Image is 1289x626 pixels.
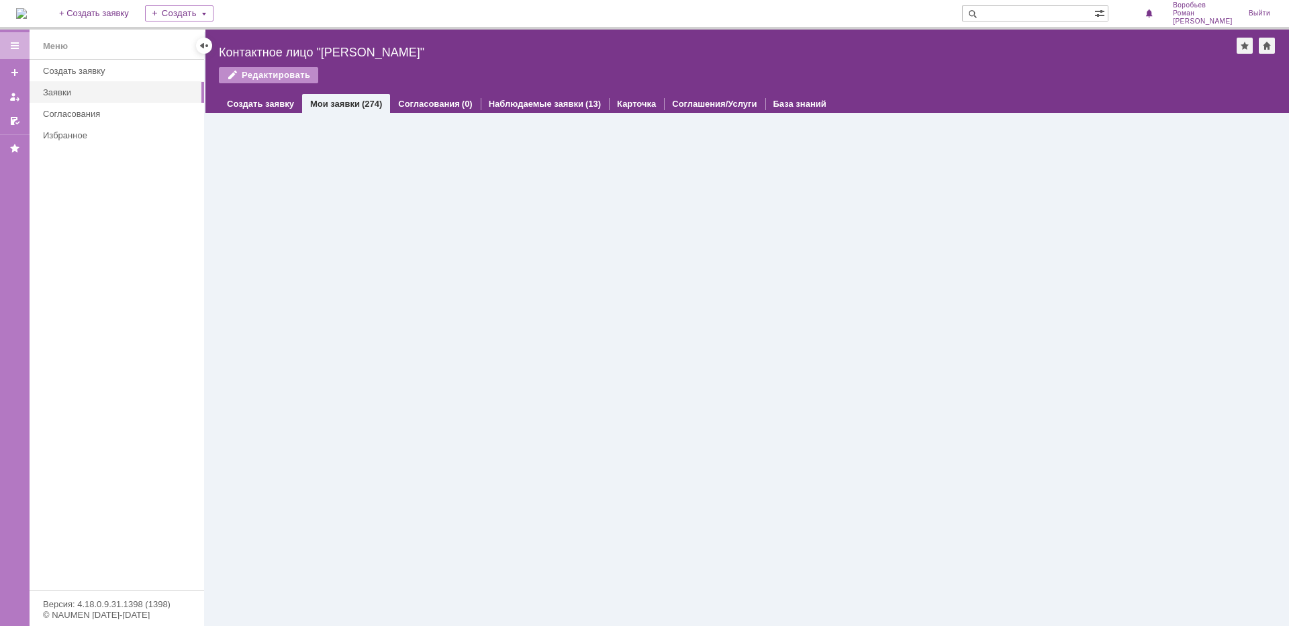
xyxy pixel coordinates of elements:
div: Контактное лицо "[PERSON_NAME]" [219,46,1237,59]
a: Наблюдаемые заявки [489,99,583,109]
a: Создать заявку [227,99,294,109]
div: (13) [585,99,601,109]
div: Добавить в избранное [1237,38,1253,54]
a: Мои заявки [310,99,360,109]
div: (274) [362,99,382,109]
span: Роман [1173,9,1233,17]
div: Скрыть меню [196,38,212,54]
a: Перейти на домашнюю страницу [16,8,27,19]
span: [PERSON_NAME] [1173,17,1233,26]
div: Меню [43,38,68,54]
div: Версия: 4.18.0.9.31.1398 (1398) [43,600,191,609]
a: Мои заявки [4,86,26,107]
div: Создать [145,5,213,21]
a: Мои согласования [4,110,26,132]
a: Согласования [398,99,460,109]
a: Создать заявку [38,60,201,81]
a: Соглашения/Услуги [672,99,757,109]
span: Воробьев [1173,1,1233,9]
a: Создать заявку [4,62,26,83]
span: Расширенный поиск [1094,6,1108,19]
a: Согласования [38,103,201,124]
img: logo [16,8,27,19]
a: База знаний [773,99,826,109]
a: Заявки [38,82,201,103]
div: Создать заявку [43,66,196,76]
div: Сделать домашней страницей [1259,38,1275,54]
div: © NAUMEN [DATE]-[DATE] [43,611,191,619]
div: Избранное [43,130,181,140]
div: Согласования [43,109,196,119]
a: Карточка [617,99,656,109]
div: Заявки [43,87,196,97]
div: (0) [462,99,473,109]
